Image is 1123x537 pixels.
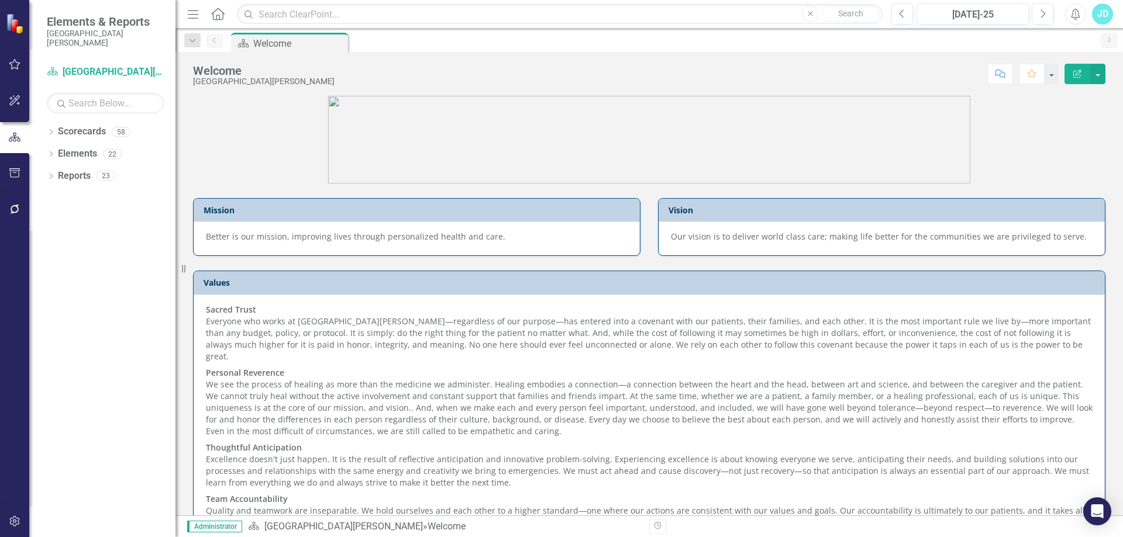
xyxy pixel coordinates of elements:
[47,93,164,113] input: Search Below...
[328,96,970,183] img: SJRMC%20new%20logo%203.jpg
[253,36,345,51] div: Welcome
[206,304,1093,365] p: Everyone who works at [GEOGRAPHIC_DATA][PERSON_NAME]—regardless of our purpose—has entered into a...
[838,9,863,18] span: Search
[669,206,1099,214] h3: Vision
[47,65,164,79] a: [GEOGRAPHIC_DATA][PERSON_NAME]
[187,521,242,532] span: Administrator
[206,439,1093,491] p: Excellence doesn't just happen. It is the result of reflective anticipation and innovative proble...
[1092,4,1113,25] button: JD
[206,493,288,504] strong: Team Accountability
[193,64,335,77] div: Welcome
[204,278,1099,287] h3: Values
[671,231,1093,242] p: Our vision is to deliver world class care; making life better for the communities we are privileg...
[264,521,423,532] a: [GEOGRAPHIC_DATA][PERSON_NAME]
[206,442,302,453] strong: Thoughtful Anticipation
[47,29,164,48] small: [GEOGRAPHIC_DATA][PERSON_NAME]
[206,491,1093,531] p: Quality and teamwork are inseparable. We hold ourselves and each other to a higher standard—one w...
[97,171,115,181] div: 23
[248,520,640,533] div: »
[821,6,880,22] button: Search
[206,367,284,378] strong: Personal Reverence
[6,13,26,34] img: ClearPoint Strategy
[193,77,335,86] div: [GEOGRAPHIC_DATA][PERSON_NAME]
[204,206,634,214] h3: Mission
[206,304,256,315] strong: Sacred Trust
[47,15,164,29] span: Elements & Reports
[206,231,628,242] p: Better is our mission, improving lives through personalized health and care.
[206,365,1093,439] p: We see the process of healing as more than the medicine we administer. Healing embodies a connect...
[112,127,130,137] div: 58
[58,169,91,183] a: Reports
[1083,497,1111,525] div: Open Intercom Messenger
[58,125,106,138] a: Scorecards
[103,149,122,159] div: 22
[921,8,1025,22] div: [DATE]-25
[428,521,466,532] div: Welcome
[917,4,1029,25] button: [DATE]-25
[58,147,97,161] a: Elements
[237,4,883,25] input: Search ClearPoint...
